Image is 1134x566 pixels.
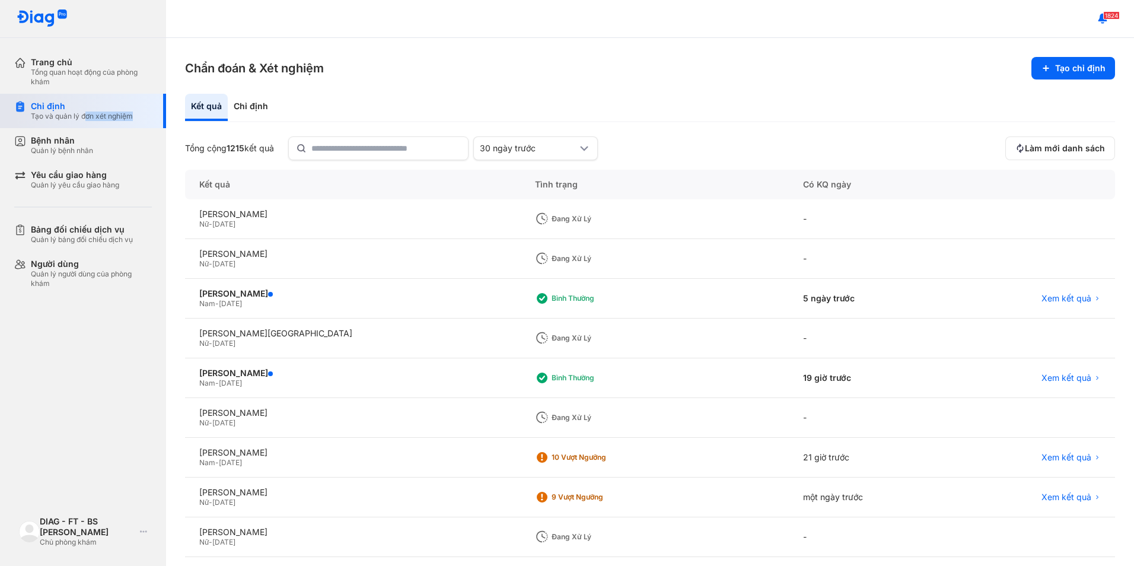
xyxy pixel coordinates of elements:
[552,254,646,263] div: Đang xử lý
[199,527,507,538] div: [PERSON_NAME]
[209,498,212,507] span: -
[215,458,219,467] span: -
[31,57,152,68] div: Trang chủ
[199,418,209,427] span: Nữ
[789,279,953,319] div: 5 ngày trước
[215,299,219,308] span: -
[521,170,789,199] div: Tình trạng
[199,288,507,299] div: [PERSON_NAME]
[789,239,953,279] div: -
[31,180,119,190] div: Quản lý yêu cầu giao hàng
[219,458,242,467] span: [DATE]
[789,517,953,557] div: -
[31,112,133,121] div: Tạo và quản lý đơn xét nghiệm
[1031,57,1115,80] button: Tạo chỉ định
[480,143,577,154] div: 30 ngày trước
[209,538,212,546] span: -
[31,269,152,288] div: Quản lý người dùng của phòng khám
[199,368,507,379] div: [PERSON_NAME]
[1005,136,1115,160] button: Làm mới danh sách
[199,498,209,507] span: Nữ
[1041,293,1091,304] span: Xem kết quả
[212,339,235,348] span: [DATE]
[199,487,507,498] div: [PERSON_NAME]
[199,209,507,220] div: [PERSON_NAME]
[40,516,135,538] div: DIAG - FT - BS [PERSON_NAME]
[212,220,235,228] span: [DATE]
[789,358,953,398] div: 19 giờ trước
[199,538,209,546] span: Nữ
[199,328,507,339] div: [PERSON_NAME][GEOGRAPHIC_DATA]
[552,453,646,462] div: 10 Vượt ngưỡng
[185,60,324,77] h3: Chẩn đoán & Xét nghiệm
[552,532,646,542] div: Đang xử lý
[209,339,212,348] span: -
[1041,492,1091,503] span: Xem kết quả
[199,220,209,228] span: Nữ
[199,299,215,308] span: Nam
[185,94,228,121] div: Kết quả
[209,259,212,268] span: -
[212,418,235,427] span: [DATE]
[1103,11,1120,20] span: 1824
[215,379,219,387] span: -
[199,379,215,387] span: Nam
[219,299,242,308] span: [DATE]
[1041,373,1091,383] span: Xem kết quả
[199,458,215,467] span: Nam
[212,498,235,507] span: [DATE]
[212,259,235,268] span: [DATE]
[552,413,646,422] div: Đang xử lý
[209,418,212,427] span: -
[1025,143,1105,154] span: Làm mới danh sách
[31,135,93,146] div: Bệnh nhân
[1041,452,1091,463] span: Xem kết quả
[552,373,646,383] div: Bình thường
[199,447,507,458] div: [PERSON_NAME]
[219,379,242,387] span: [DATE]
[789,319,953,358] div: -
[31,224,133,235] div: Bảng đối chiếu dịch vụ
[199,408,507,418] div: [PERSON_NAME]
[789,170,953,199] div: Có KQ ngày
[789,478,953,517] div: một ngày trước
[199,259,209,268] span: Nữ
[40,538,135,547] div: Chủ phòng khám
[31,146,93,155] div: Quản lý bệnh nhân
[31,101,133,112] div: Chỉ định
[212,538,235,546] span: [DATE]
[228,94,274,121] div: Chỉ định
[199,339,209,348] span: Nữ
[227,143,244,153] span: 1215
[789,398,953,438] div: -
[789,199,953,239] div: -
[199,249,507,259] div: [PERSON_NAME]
[552,492,646,502] div: 9 Vượt ngưỡng
[185,143,274,154] div: Tổng cộng kết quả
[17,9,68,28] img: logo
[185,170,521,199] div: Kết quả
[552,214,646,224] div: Đang xử lý
[31,235,133,244] div: Quản lý bảng đối chiếu dịch vụ
[19,521,40,542] img: logo
[789,438,953,478] div: 21 giờ trước
[552,333,646,343] div: Đang xử lý
[209,220,212,228] span: -
[31,259,152,269] div: Người dùng
[552,294,646,303] div: Bình thường
[31,68,152,87] div: Tổng quan hoạt động của phòng khám
[31,170,119,180] div: Yêu cầu giao hàng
